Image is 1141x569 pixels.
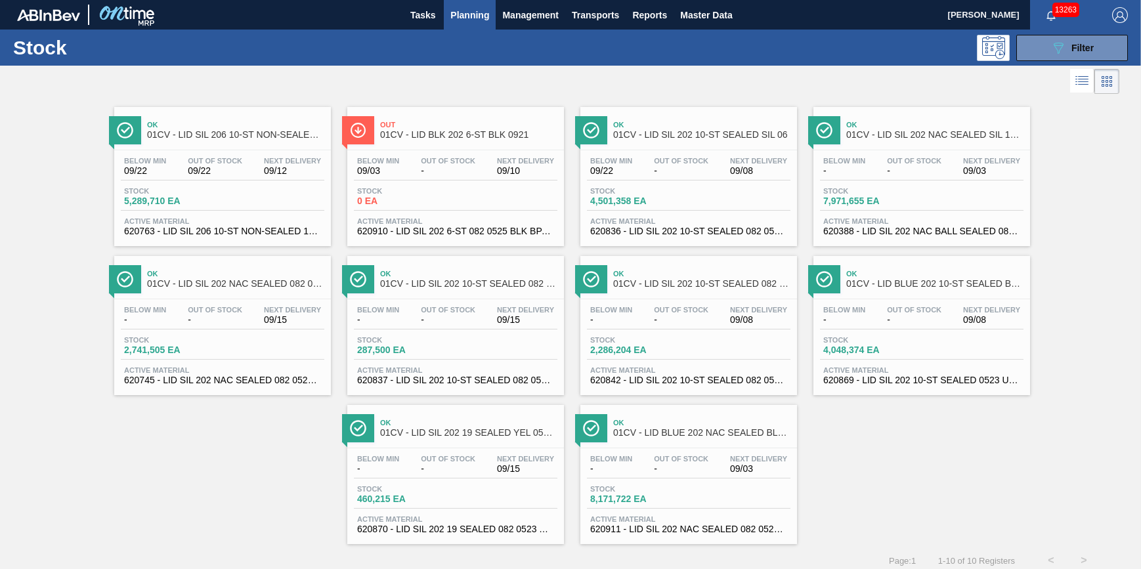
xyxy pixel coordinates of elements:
[823,366,1020,374] span: Active Material
[357,345,449,355] span: 287,500 EA
[654,464,708,474] span: -
[590,515,787,523] span: Active Material
[590,166,632,176] span: 09/22
[654,157,708,165] span: Out Of Stock
[497,157,554,165] span: Next Delivery
[1030,6,1072,24] button: Notifications
[680,7,732,23] span: Master Data
[1094,69,1119,94] div: Card Vision
[147,270,324,278] span: Ok
[590,485,682,493] span: Stock
[846,121,1023,129] span: Ok
[613,419,790,427] span: Ok
[117,271,133,287] img: Ícone
[124,336,216,344] span: Stock
[497,315,554,325] span: 09/15
[590,345,682,355] span: 2,286,204 EA
[357,315,399,325] span: -
[887,157,941,165] span: Out Of Stock
[1112,7,1128,23] img: Logout
[936,556,1015,566] span: 1 - 10 of 10 Registers
[590,366,787,374] span: Active Material
[730,464,787,474] span: 09/03
[570,395,804,544] a: ÍconeOk01CV - LID BLUE 202 NAC SEALED BLU 1222 MCC EPOXYBelow Min-Out Of Stock-Next Delivery09/03...
[1070,69,1094,94] div: List Vision
[124,306,166,314] span: Below Min
[357,306,399,314] span: Below Min
[823,306,865,314] span: Below Min
[124,217,321,225] span: Active Material
[264,166,321,176] span: 09/12
[188,166,242,176] span: 09/22
[380,419,557,427] span: Ok
[421,306,475,314] span: Out Of Stock
[590,464,632,474] span: -
[572,7,619,23] span: Transports
[613,279,790,289] span: 01CV - LID SIL 202 10-ST SEALED 082 0121 SIL BA
[380,130,557,140] span: 01CV - LID BLK 202 6-ST BLK 0921
[497,464,554,474] span: 09/15
[590,315,632,325] span: -
[846,270,1023,278] span: Ok
[357,226,554,236] span: 620910 - LID SIL 202 6-ST 082 0525 BLK BPANI NUTR
[590,157,632,165] span: Below Min
[613,428,790,438] span: 01CV - LID BLUE 202 NAC SEALED BLU 1222 MCC EPOXY
[583,420,599,436] img: Ícone
[264,306,321,314] span: Next Delivery
[823,336,915,344] span: Stock
[583,122,599,138] img: Ícone
[887,166,941,176] span: -
[823,226,1020,236] span: 620388 - LID SIL 202 NAC BALL SEALED 082 0415 SIL
[1071,43,1094,53] span: Filter
[188,315,242,325] span: -
[590,187,682,195] span: Stock
[357,187,449,195] span: Stock
[357,375,554,385] span: 620837 - LID SIL 202 10-ST SEALED 082 0523 RED DI
[730,455,787,463] span: Next Delivery
[337,246,570,395] a: ÍconeOk01CV - LID SIL 202 10-ST SEALED 082 0618 RED DIBelow Min-Out Of Stock-Next Delivery09/15St...
[188,306,242,314] span: Out Of Stock
[357,196,449,206] span: 0 EA
[654,455,708,463] span: Out Of Stock
[13,40,206,55] h1: Stock
[421,315,475,325] span: -
[357,464,399,474] span: -
[357,157,399,165] span: Below Min
[889,556,916,566] span: Page : 1
[350,122,366,138] img: Ícone
[357,366,554,374] span: Active Material
[823,157,865,165] span: Below Min
[590,455,632,463] span: Below Min
[846,130,1023,140] span: 01CV - LID SIL 202 NAC SEALED SIL 1021
[380,270,557,278] span: Ok
[823,315,865,325] span: -
[654,306,708,314] span: Out Of Stock
[357,524,554,534] span: 620870 - LID SIL 202 19 SEALED 082 0523 YEL DIE B
[613,270,790,278] span: Ok
[823,187,915,195] span: Stock
[380,428,557,438] span: 01CV - LID SIL 202 19 SEALED YEL 0522 BALL BPANI
[104,246,337,395] a: ÍconeOk01CV - LID SIL 202 NAC SEALED 082 0521 RED DIEBelow Min-Out Of Stock-Next Delivery09/15Sto...
[337,97,570,246] a: ÍconeOut01CV - LID BLK 202 6-ST BLK 0921Below Min09/03Out Of Stock-Next Delivery09/10Stock0 EAAct...
[380,121,557,129] span: Out
[590,226,787,236] span: 620836 - LID SIL 202 10-ST SEALED 082 0523 SIL BA
[357,455,399,463] span: Below Min
[497,455,554,463] span: Next Delivery
[590,524,787,534] span: 620911 - LID SIL 202 NAC SEALED 082 0525 BLU DIE
[357,494,449,504] span: 460,215 EA
[450,7,489,23] span: Planning
[730,315,787,325] span: 09/08
[963,306,1020,314] span: Next Delivery
[124,166,166,176] span: 09/22
[654,315,708,325] span: -
[590,196,682,206] span: 4,501,358 EA
[357,166,399,176] span: 09/03
[804,97,1037,246] a: ÍconeOk01CV - LID SIL 202 NAC SEALED SIL 1021Below Min-Out Of Stock-Next Delivery09/03Stock7,971,...
[1016,35,1128,61] button: Filter
[730,157,787,165] span: Next Delivery
[590,336,682,344] span: Stock
[1052,3,1079,17] span: 13263
[421,166,475,176] span: -
[887,306,941,314] span: Out Of Stock
[17,9,80,21] img: TNhmsLtSVTkK8tSr43FrP2fwEKptu5GPRR3wAAAABJRU5ErkJggg==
